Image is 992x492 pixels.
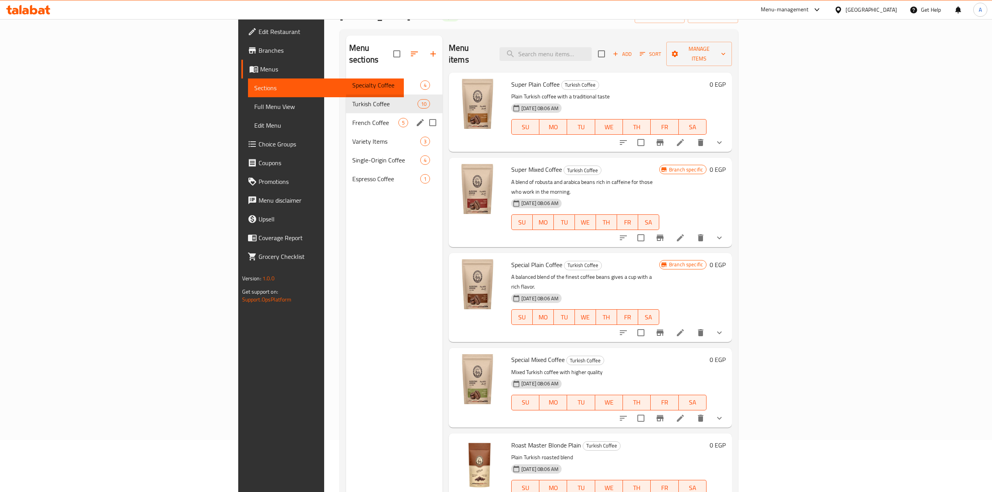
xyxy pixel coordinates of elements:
[710,79,726,90] h6: 0 EGP
[567,356,604,365] span: Turkish Coffee
[651,228,669,247] button: Branch-specific-item
[583,441,621,451] div: Turkish Coffee
[617,309,638,325] button: FR
[241,22,404,41] a: Edit Restaurant
[557,312,572,323] span: TU
[352,99,417,109] div: Turkish Coffee
[651,409,669,428] button: Branch-specific-item
[691,228,710,247] button: delete
[635,48,666,60] span: Sort items
[511,272,659,292] p: A balanced blend of the finest coffee beans gives a cup with a rich flavor.
[254,102,398,111] span: Full Menu View
[578,312,593,323] span: WE
[346,169,442,188] div: Espresso Coffee1
[562,80,599,89] span: Turkish Coffee
[564,166,601,175] span: Turkish Coffee
[633,324,649,341] span: Select to update
[614,228,633,247] button: sort-choices
[641,312,656,323] span: SA
[399,119,408,127] span: 5
[710,323,729,342] button: show more
[679,395,707,410] button: SA
[242,273,261,283] span: Version:
[710,133,729,152] button: show more
[599,217,614,228] span: TH
[641,11,678,21] span: import
[570,397,592,408] span: TU
[651,119,678,135] button: FR
[567,395,595,410] button: TU
[449,42,490,66] h2: Menu items
[518,105,562,112] span: [DATE] 08:06 AM
[455,259,505,309] img: Special Plain Coffee
[623,395,651,410] button: TH
[533,214,554,230] button: MO
[259,252,398,261] span: Grocery Checklist
[561,80,599,90] div: Turkish Coffee
[641,217,656,228] span: SA
[254,121,398,130] span: Edit Menu
[564,166,601,175] div: Turkish Coffee
[691,323,710,342] button: delete
[455,440,505,490] img: Roast Master Blonde Plain
[654,397,675,408] span: FR
[598,397,620,408] span: WE
[710,409,729,428] button: show more
[610,48,635,60] button: Add
[542,397,564,408] span: MO
[242,294,292,305] a: Support.OpsPlatform
[638,214,659,230] button: SA
[421,175,430,183] span: 1
[595,395,623,410] button: WE
[511,309,533,325] button: SU
[421,82,430,89] span: 4
[259,233,398,242] span: Coverage Report
[352,137,420,146] span: Variety Items
[352,118,398,127] div: French Coffee
[455,79,505,129] img: Super Plain Coffee
[564,261,601,270] span: Turkish Coffee
[682,121,703,133] span: SA
[614,133,633,152] button: sort-choices
[420,174,430,184] div: items
[710,440,726,451] h6: 0 EGP
[421,138,430,145] span: 3
[612,50,633,59] span: Add
[259,46,398,55] span: Branches
[455,354,505,404] img: Special Mixed Coffee
[542,121,564,133] span: MO
[352,80,420,90] div: Specialty Coffee
[533,309,554,325] button: MO
[567,119,595,135] button: TU
[710,354,726,365] h6: 0 EGP
[259,158,398,168] span: Coupons
[424,45,442,63] button: Add section
[518,465,562,473] span: [DATE] 08:06 AM
[715,233,724,242] svg: Show Choices
[417,99,430,109] div: items
[626,397,648,408] span: TH
[633,134,649,151] span: Select to update
[715,328,724,337] svg: Show Choices
[241,60,404,78] a: Menus
[500,47,592,61] input: search
[518,380,562,387] span: [DATE] 08:06 AM
[599,312,614,323] span: TH
[515,312,530,323] span: SU
[241,172,404,191] a: Promotions
[248,97,404,116] a: Full Menu View
[638,48,663,60] button: Sort
[248,78,404,97] a: Sections
[583,441,620,450] span: Turkish Coffee
[691,133,710,152] button: delete
[242,287,278,297] span: Get support on:
[389,46,405,62] span: Select all sections
[346,151,442,169] div: Single-Origin Coffee4
[352,155,420,165] span: Single-Origin Coffee
[241,135,404,153] a: Choice Groups
[455,164,505,214] img: Super Mixed Coffee
[633,410,649,426] span: Select to update
[518,295,562,302] span: [DATE] 08:06 AM
[398,118,408,127] div: items
[414,117,426,128] button: edit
